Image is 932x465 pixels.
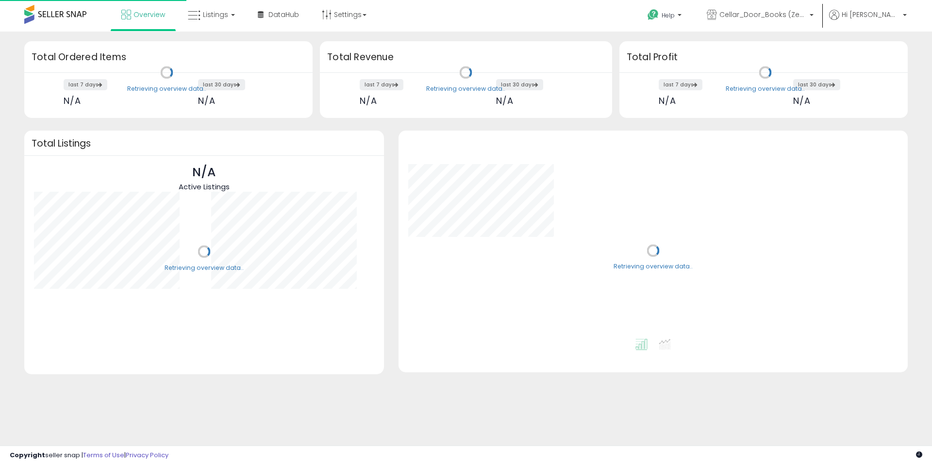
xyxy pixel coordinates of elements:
[662,11,675,19] span: Help
[726,84,805,93] div: Retrieving overview data..
[614,263,693,271] div: Retrieving overview data..
[127,84,206,93] div: Retrieving overview data..
[133,10,165,19] span: Overview
[647,9,659,21] i: Get Help
[719,10,807,19] span: Cellar_Door_Books (Zentra LLC) [GEOGRAPHIC_DATA]
[829,10,907,32] a: Hi [PERSON_NAME]
[203,10,228,19] span: Listings
[842,10,900,19] span: Hi [PERSON_NAME]
[268,10,299,19] span: DataHub
[165,264,244,272] div: Retrieving overview data..
[640,1,691,32] a: Help
[426,84,505,93] div: Retrieving overview data..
